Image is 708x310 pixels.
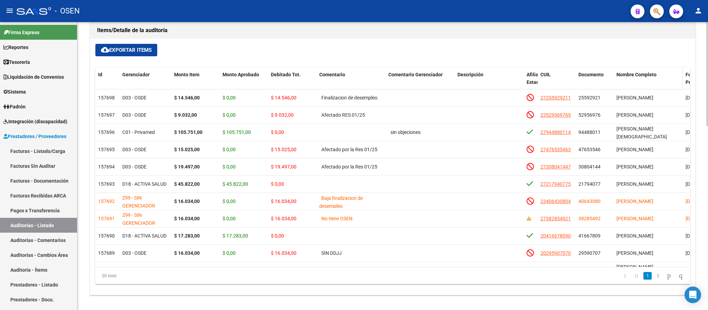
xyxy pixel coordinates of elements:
span: 157695 [98,147,115,152]
span: D03 - OSDE [122,112,147,118]
span: Comentario Gerenciador [388,72,443,77]
span: $ 19.497,00 [271,164,296,169]
span: 157697 [98,112,115,118]
span: $ 0,00 [223,164,236,169]
span: 38285492 [578,216,601,221]
datatable-header-cell: Descripción [455,67,524,98]
span: $ 9.032,00 [271,112,294,118]
span: Comentario [319,72,345,77]
div: Open Intercom Messenger [685,287,701,303]
span: [DATE] [686,233,700,239]
datatable-header-cell: Debitado Tot. [268,67,317,98]
span: [PERSON_NAME] [616,250,653,256]
strong: $ 105.751,00 [174,129,202,135]
span: D03 - OSDE [122,147,147,152]
datatable-header-cell: Monto Item [171,67,220,98]
datatable-header-cell: Afiliado Estado [524,67,538,98]
datatable-header-cell: Monto Aprobado [220,67,268,98]
datatable-header-cell: Id [95,67,120,98]
span: 94488011 [578,129,601,135]
strong: $ 16.034,00 [174,216,200,221]
span: [DATE] [686,112,700,118]
button: Exportar Items [95,44,157,56]
span: Finalizacion de desempleo. [321,95,379,100]
a: go to last page [676,272,686,280]
span: $ 0,00 [223,250,236,256]
span: Nombre Completo [616,72,657,77]
span: Firma Express [3,29,39,36]
a: go to next page [664,272,674,280]
span: Monto Aprobado [223,72,259,77]
span: 29590707 [578,250,601,256]
span: Reportes [3,43,28,51]
span: [DATE] [686,198,700,204]
span: 27308041447 [540,164,571,169]
span: [PERSON_NAME] [PERSON_NAME] [616,264,653,278]
span: Prestadores / Proveedores [3,133,66,140]
span: Baja finalizacion de desempleo. [319,195,363,209]
span: 52956976 [578,112,601,118]
span: Descripción [457,72,483,77]
span: C01 - Privamed [122,129,155,135]
span: $ 16.034,00 [271,216,296,221]
span: Sistema [3,88,26,96]
span: $ 14.546,00 [271,95,296,100]
span: [DATE] [686,147,700,152]
span: [PERSON_NAME] [616,112,653,118]
span: [PERSON_NAME][DEMOGRAPHIC_DATA] [PERSON_NAME] - [616,126,667,147]
span: 157696 [98,129,115,135]
span: Liquidación de Convenios [3,73,64,81]
strong: $ 45.822,00 [174,181,200,187]
a: 2 [654,272,662,280]
span: [DATE] [686,181,700,187]
span: 157698 [98,95,115,100]
datatable-header-cell: Comentario [317,67,386,98]
li: page 2 [653,270,663,282]
li: page 1 [642,270,653,282]
strong: $ 9.032,00 [174,112,197,118]
datatable-header-cell: Nombre Completo [614,67,683,98]
span: [DATE] [686,164,700,169]
div: 20 total [95,267,213,284]
strong: $ 14.546,00 [174,95,200,100]
span: 157694 [98,164,115,169]
span: 23529569769 [540,112,571,118]
span: D18 - ACTIVA SALUD [122,233,167,239]
span: D03 - OSDE [122,164,147,169]
span: No tiene OSEN. [321,216,354,221]
strong: $ 19.497,00 [174,164,200,169]
span: Afectado por la Res 01/25 [321,164,377,169]
span: 23406430804 [540,198,571,204]
span: D03 - OSDE [122,95,147,100]
datatable-header-cell: Gerenciador [120,67,171,98]
datatable-header-cell: Comentario Gerenciador [386,67,455,98]
span: Debitado Tot. [271,72,301,77]
span: sin objeciones [390,129,421,135]
span: $ 0,00 [223,216,236,221]
span: 157691 [98,216,115,221]
span: 27476535463 [540,147,571,152]
span: $ 15.025,00 [271,147,296,152]
span: [PERSON_NAME] [616,216,653,221]
span: 27255929211 [540,95,571,100]
span: Afiliado Estado [527,72,544,85]
span: [PERSON_NAME] [616,147,653,152]
span: [PERSON_NAME] [616,233,653,239]
span: $ 0,00 [271,181,284,187]
span: 41667809 [578,233,601,239]
span: 27217940775 [540,181,571,187]
span: 157693 [98,181,115,187]
span: $ 17.283,00 [223,233,248,239]
span: Z99 - SIN GERENCIADOR [122,212,155,226]
span: [PERSON_NAME] [616,198,653,204]
span: Tesorería [3,58,30,66]
span: 20416678090 [540,233,571,239]
span: - OSEN [55,3,80,19]
strong: $ 16.034,00 [174,198,200,204]
span: $ 0,00 [271,129,284,135]
a: go to first page [621,272,630,280]
span: [PERSON_NAME] [616,95,653,100]
span: Afectado por la Res 01/25 [321,147,377,152]
datatable-header-cell: Documento [576,67,614,98]
span: 27944880114 [540,129,571,135]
